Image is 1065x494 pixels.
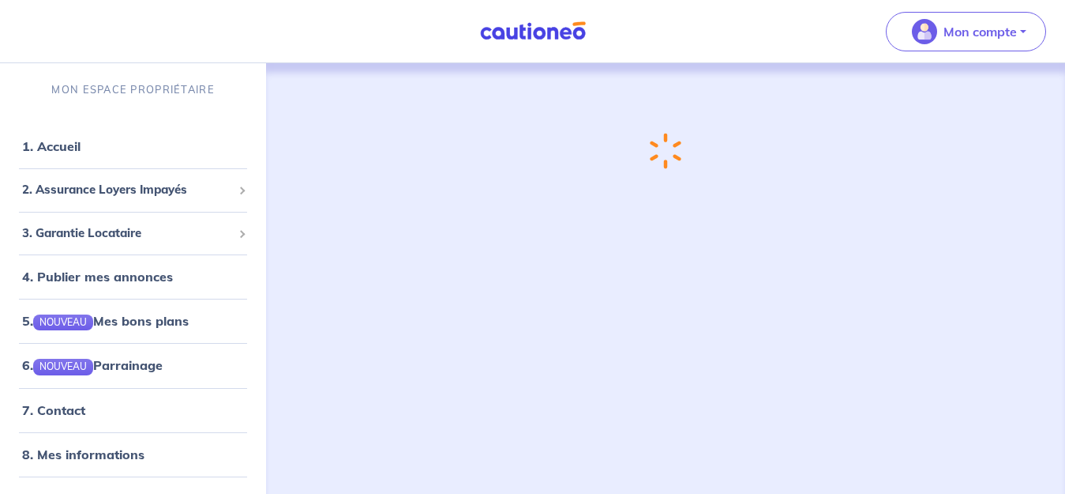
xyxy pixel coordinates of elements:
div: 3. Garantie Locataire [6,218,260,249]
span: 2. Assurance Loyers Impayés [22,181,232,199]
img: illu_account_valid_menu.svg [912,19,937,44]
a: 5.NOUVEAUMes bons plans [22,313,189,329]
a: 8. Mes informations [22,447,144,462]
div: 6.NOUVEAUParrainage [6,349,260,381]
a: 1. Accueil [22,138,81,154]
div: 8. Mes informations [6,439,260,470]
div: 4. Publier mes annonces [6,261,260,292]
a: 4. Publier mes annonces [22,269,173,285]
div: 2. Assurance Loyers Impayés [6,175,260,206]
div: 7. Contact [6,394,260,426]
div: 5.NOUVEAUMes bons plans [6,305,260,337]
button: illu_account_valid_menu.svgMon compte [886,12,1046,51]
p: MON ESPACE PROPRIÉTAIRE [51,82,214,97]
img: Cautioneo [474,21,592,41]
span: 3. Garantie Locataire [22,224,232,243]
a: 7. Contact [22,402,85,418]
p: Mon compte [943,22,1017,41]
a: 6.NOUVEAUParrainage [22,357,163,373]
div: 1. Accueil [6,130,260,162]
img: loading-spinner [650,133,681,169]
